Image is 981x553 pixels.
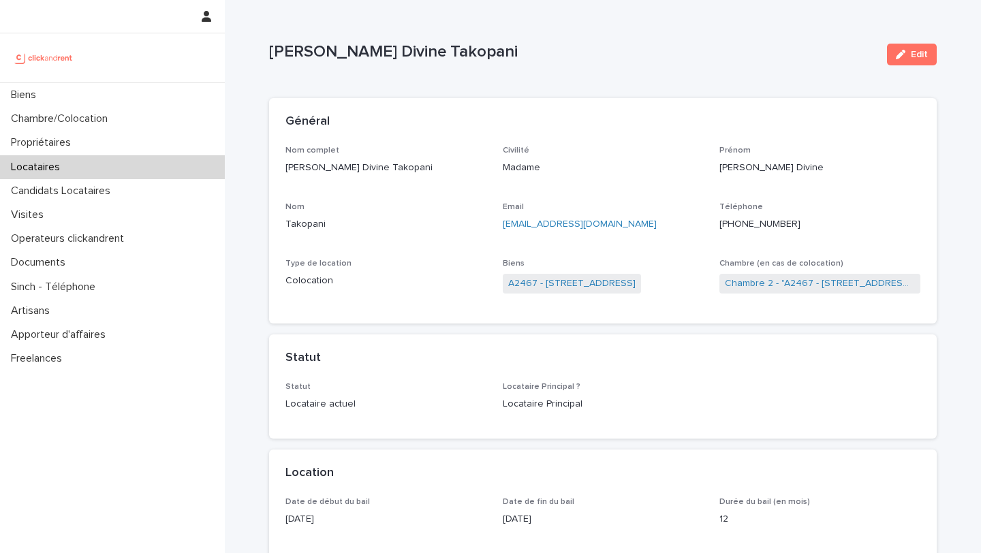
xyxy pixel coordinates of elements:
p: Biens [5,89,47,101]
span: Locataire Principal ? [503,383,580,391]
p: Sinch - Téléphone [5,281,106,294]
h2: Général [285,114,330,129]
h2: Statut [285,351,321,366]
p: Candidats Locataires [5,185,121,197]
p: Locataires [5,161,71,174]
span: Date de début du bail [285,498,370,506]
span: Email [503,203,524,211]
ringoverc2c-number-84e06f14122c: [PHONE_NUMBER] [719,219,800,229]
p: Documents [5,256,76,269]
p: Freelances [5,352,73,365]
span: Téléphone [719,203,763,211]
a: A2467 - [STREET_ADDRESS] [508,276,636,291]
p: Artisans [5,304,61,317]
span: Date de fin du bail [503,498,574,506]
span: Civilité [503,146,529,155]
p: [PERSON_NAME] Divine Takopani [285,161,486,175]
p: Madame [503,161,704,175]
span: Chambre (en cas de colocation) [719,259,843,268]
span: Biens [503,259,525,268]
ringoverc2c-84e06f14122c: Call with Ringover [719,219,800,229]
p: Apporteur d'affaires [5,328,116,341]
span: Durée du bail (en mois) [719,498,810,506]
p: Operateurs clickandrent [5,232,135,245]
p: 12 [719,512,920,526]
span: Prénom [719,146,751,155]
span: Edit [911,50,928,59]
p: [DATE] [503,512,704,526]
span: Nom complet [285,146,339,155]
p: Chambre/Colocation [5,112,119,125]
p: [PERSON_NAME] Divine [719,161,920,175]
span: Type de location [285,259,352,268]
img: UCB0brd3T0yccxBKYDjQ [11,44,77,72]
h2: Location [285,466,334,481]
p: Takopani [285,217,486,232]
span: Statut [285,383,311,391]
p: [DATE] [285,512,486,526]
p: Locataire actuel [285,397,486,411]
p: Locataire Principal [503,397,704,411]
p: Colocation [285,274,486,288]
p: Propriétaires [5,136,82,149]
span: Nom [285,203,305,211]
button: Edit [887,44,937,65]
p: Visites [5,208,54,221]
p: [PERSON_NAME] Divine Takopani [269,42,876,62]
a: [EMAIL_ADDRESS][DOMAIN_NAME] [503,219,657,229]
a: Chambre 2 - "A2467 - [STREET_ADDRESS]" [725,276,915,291]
